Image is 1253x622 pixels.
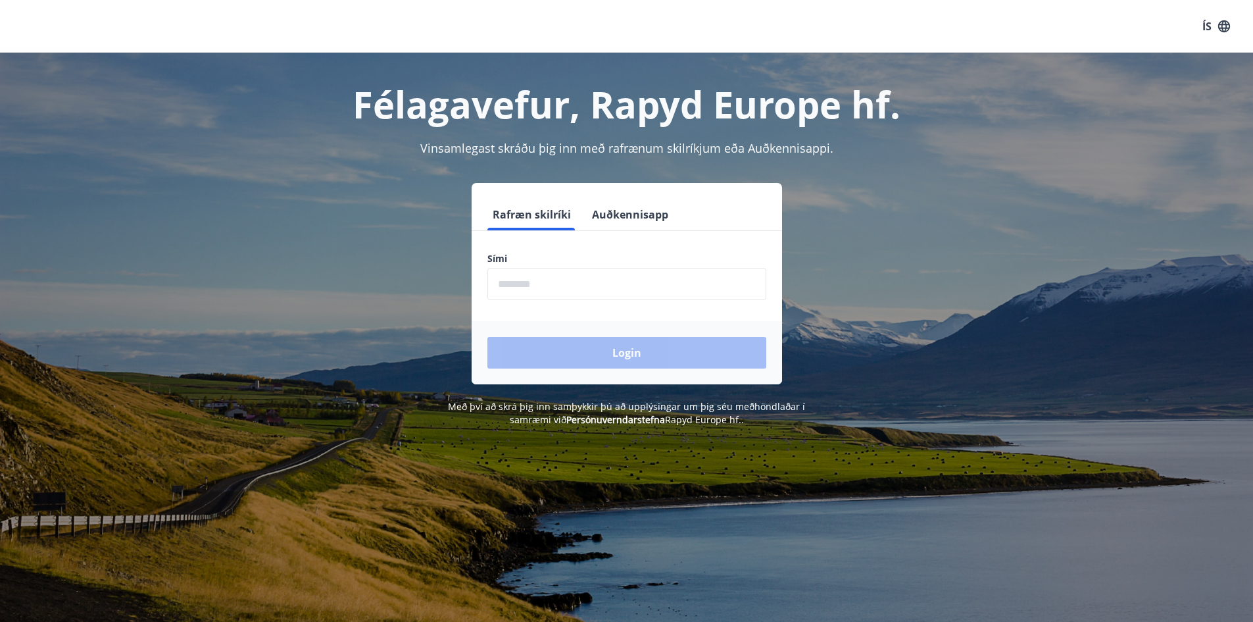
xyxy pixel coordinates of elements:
label: Sími [487,252,766,265]
button: Auðkennisapp [587,199,674,230]
a: Persónuverndarstefna [566,413,665,426]
h1: Félagavefur, Rapyd Europe hf. [169,79,1085,129]
span: Vinsamlegast skráðu þig inn með rafrænum skilríkjum eða Auðkennisappi. [420,140,833,156]
span: Með því að skrá þig inn samþykkir þú að upplýsingar um þig séu meðhöndlaðar í samræmi við Rapyd E... [448,400,805,426]
button: Rafræn skilríki [487,199,576,230]
button: ÍS [1195,14,1237,38]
